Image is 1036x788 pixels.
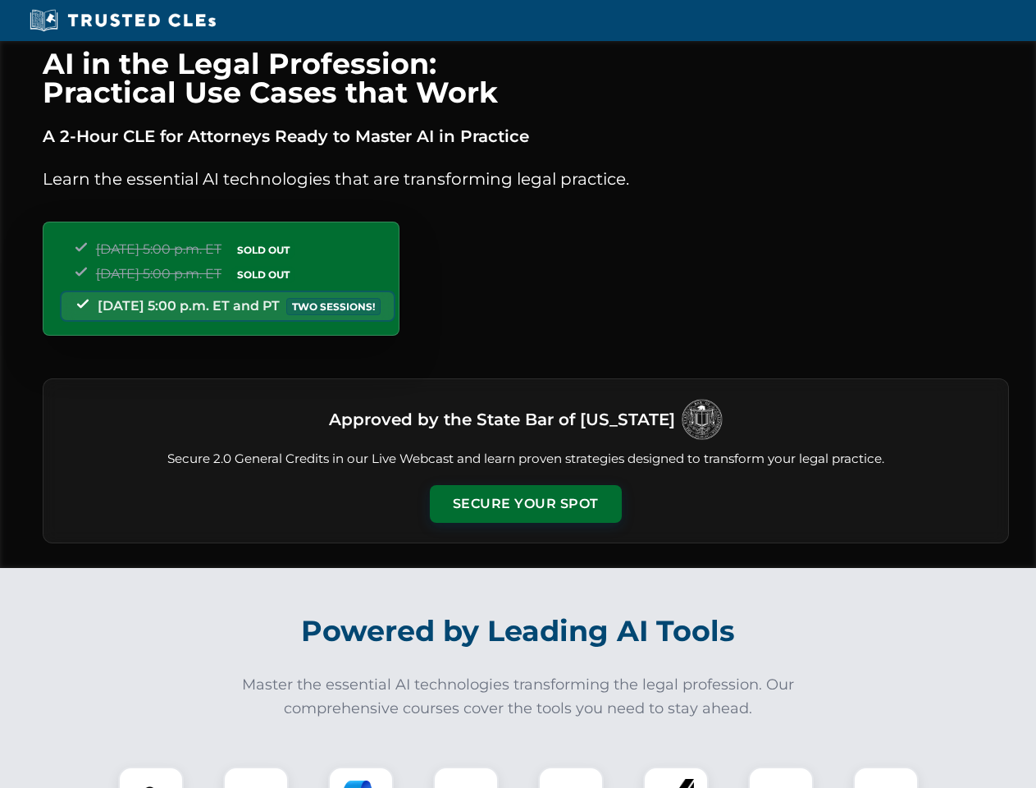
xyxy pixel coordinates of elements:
p: Master the essential AI technologies transforming the legal profession. Our comprehensive courses... [231,673,806,721]
span: SOLD OUT [231,266,295,283]
span: SOLD OUT [231,241,295,259]
p: Secure 2.0 General Credits in our Live Webcast and learn proven strategies designed to transform ... [63,450,988,469]
h1: AI in the Legal Profession: Practical Use Cases that Work [43,49,1009,107]
h3: Approved by the State Bar of [US_STATE] [329,405,675,434]
button: Secure Your Spot [430,485,622,523]
h2: Powered by Leading AI Tools [64,602,973,660]
p: Learn the essential AI technologies that are transforming legal practice. [43,166,1009,192]
img: Trusted CLEs [25,8,221,33]
span: [DATE] 5:00 p.m. ET [96,241,221,257]
p: A 2-Hour CLE for Attorneys Ready to Master AI in Practice [43,123,1009,149]
span: [DATE] 5:00 p.m. ET [96,266,221,282]
img: Logo [682,399,723,440]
